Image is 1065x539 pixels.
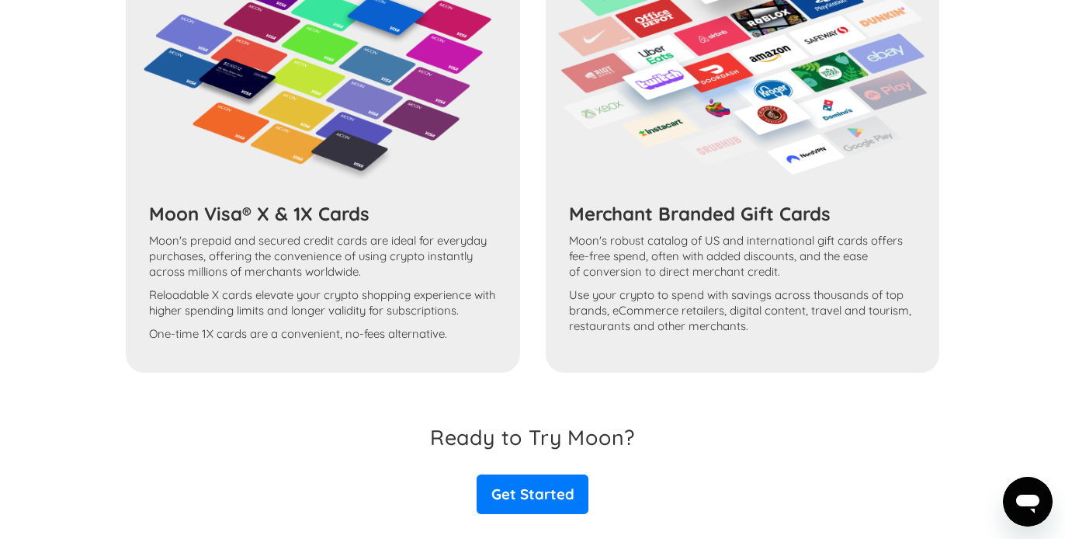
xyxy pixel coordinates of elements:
iframe: Button to launch messaging window [1003,477,1053,527]
h3: Ready to Try Moon? [430,425,635,450]
h3: Merchant Branded Gift Cards [569,202,916,225]
p: Use your crypto to spend with savings across thousands of top brands, eCommerce retailers, digita... [569,287,916,334]
a: Get Started [477,475,588,513]
p: Moon's robust catalog of US and international gift cards offers fee-free spend, often with added ... [569,233,916,280]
